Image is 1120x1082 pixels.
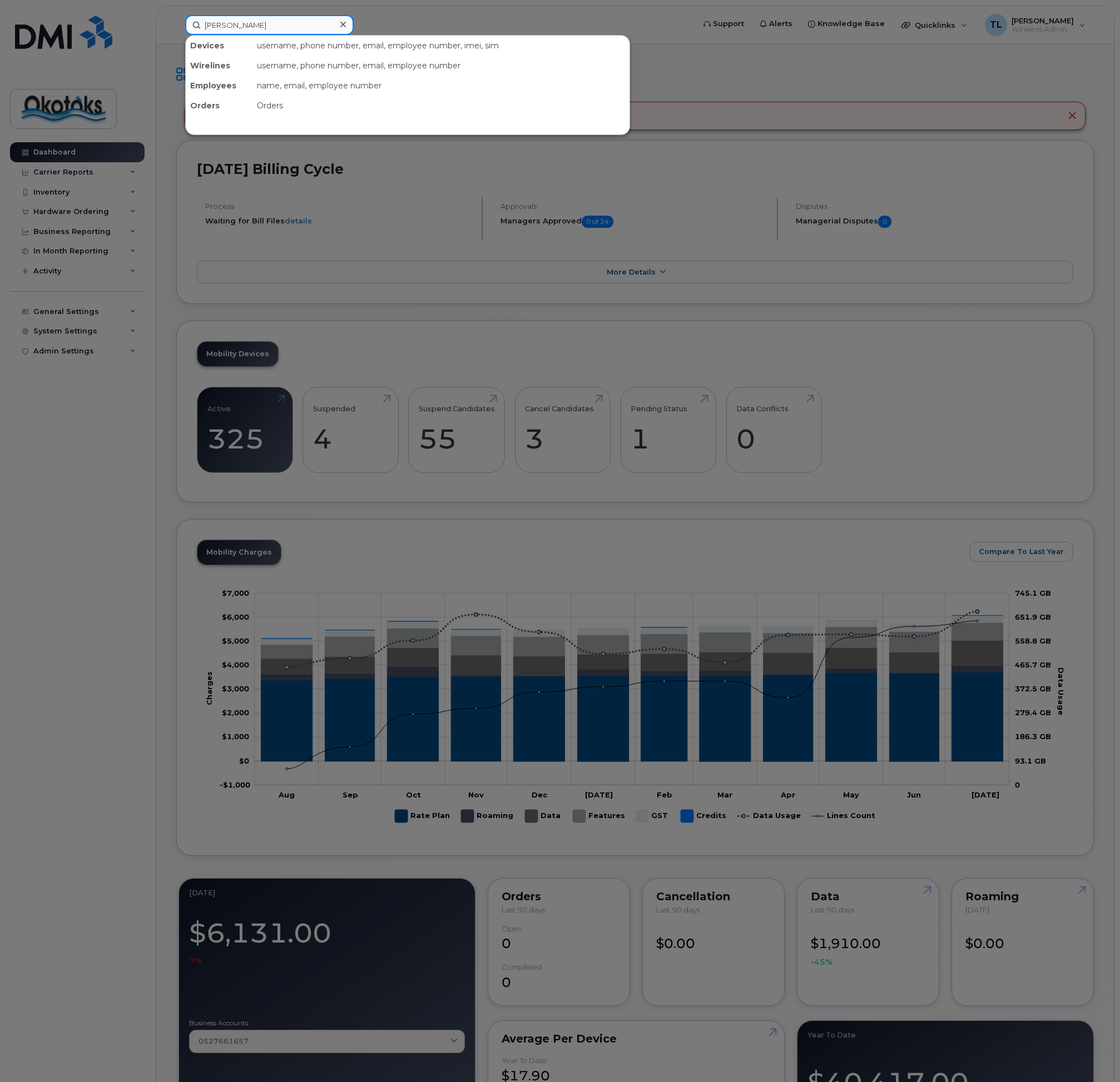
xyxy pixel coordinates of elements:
[252,76,630,96] div: name, email, employee number
[186,36,252,56] div: Devices
[186,56,252,76] div: Wirelines
[186,76,252,96] div: Employees
[252,36,630,56] div: username, phone number, email, employee number, imei, sim
[252,56,630,76] div: username, phone number, email, employee number
[252,96,630,116] div: Orders
[186,96,252,116] div: Orders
